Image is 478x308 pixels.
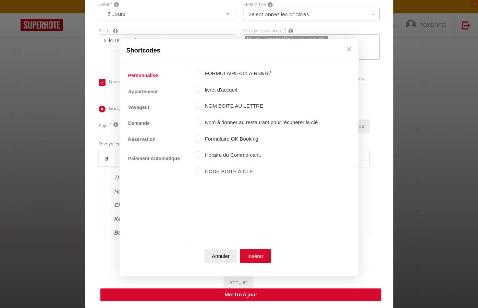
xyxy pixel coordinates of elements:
[125,117,153,130] a: Demande
[240,249,271,263] button: Insérer
[201,135,318,143] label: Formulaire OK Booking
[344,42,354,56] button: Close
[201,118,318,127] label: Nom à donner au restaurant pour récuperer la clé
[201,86,318,94] label: livret d'accueil
[125,133,159,145] a: Réservation
[204,249,237,263] button: Annuler
[125,70,161,82] a: Personnalisé
[201,102,318,110] label: NOM BOITE AU LETTRE
[125,101,153,114] a: Voyageur
[201,167,318,176] label: CODE BOITE À CLÉ
[125,152,183,165] a: Paiement Automatique
[201,151,318,159] label: Horaire du Commercant.
[125,85,161,98] a: Appartement
[120,39,359,62] div: Shortcodes
[201,70,318,78] label: FORMULAIRE-OK AIRBNB /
